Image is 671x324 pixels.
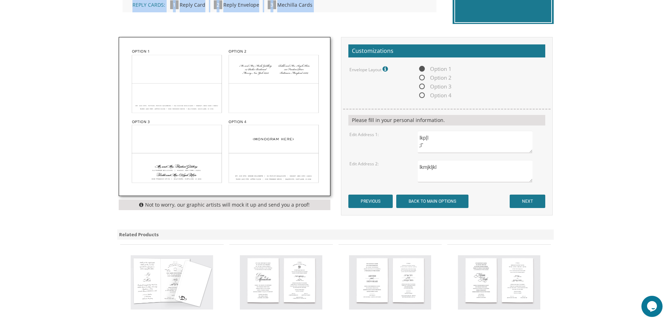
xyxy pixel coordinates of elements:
img: Wedding Invitation Style 13 [458,255,540,310]
span: Option 3 [418,82,452,91]
span: 3 [268,0,276,9]
span: Reply Card [180,1,205,8]
img: Wedding Invitation Style 4 [131,255,213,310]
h2: Customizations [348,44,545,58]
div: Not to worry, our graphic artists will mock it up and send you a proof! [119,200,330,210]
div: Please fill in your personal information. [348,115,545,126]
img: Wedding Invitation Style 5 [240,255,322,310]
span: Option 1 [418,65,452,73]
input: BACK TO MAIN OPTIONS [396,195,468,208]
span: Mechilla Cards [277,1,312,8]
span: Reply Cards: [132,1,165,8]
label: Edit Address 1: [349,132,379,137]
span: Reply Envelope [223,1,259,8]
span: Option 2 [418,73,452,82]
span: 1 [170,0,179,9]
label: Edit Address 2: [349,161,379,167]
div: Related Products [117,230,554,240]
span: Option 4 [418,91,452,100]
img: Wedding Invitation Style 12 [349,255,431,310]
iframe: chat widget [641,296,664,317]
label: Envelope Layout [349,65,390,74]
input: NEXT [510,195,545,208]
input: PREVIOUS [348,195,393,208]
span: 2 [214,0,222,9]
img: envelope-options.jpg [119,37,330,196]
